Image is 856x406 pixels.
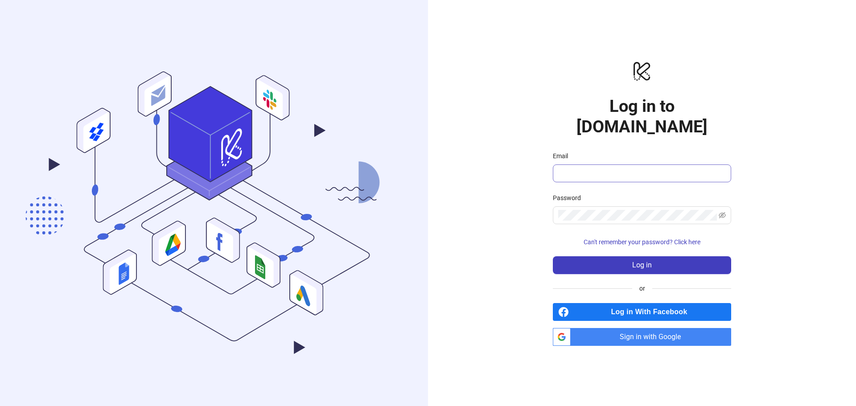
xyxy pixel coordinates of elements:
[553,303,731,321] a: Log in With Facebook
[553,96,731,137] h1: Log in to [DOMAIN_NAME]
[558,210,717,221] input: Password
[719,212,726,219] span: eye-invisible
[632,261,652,269] span: Log in
[632,283,652,293] span: or
[574,328,731,346] span: Sign in with Google
[553,235,731,249] button: Can't remember your password? Click here
[553,238,731,246] a: Can't remember your password? Click here
[553,151,574,161] label: Email
[553,256,731,274] button: Log in
[553,193,587,203] label: Password
[584,238,700,246] span: Can't remember your password? Click here
[553,328,731,346] a: Sign in with Google
[558,168,724,179] input: Email
[572,303,731,321] span: Log in With Facebook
